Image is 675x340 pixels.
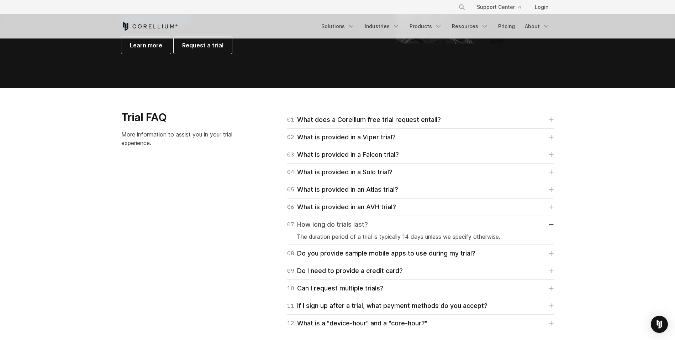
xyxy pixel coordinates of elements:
[287,115,294,125] span: 01
[448,20,492,33] a: Resources
[287,318,554,328] a: 12What is a "device-hour" and a "core-hour?"
[450,1,554,14] div: Navigation Menu
[287,132,554,142] a: 02What is provided in a Viper trial?
[494,20,519,33] a: Pricing
[174,37,232,54] a: Request a trial
[287,248,554,258] a: 08Do you provide sample mobile apps to use during my trial?
[121,22,178,31] a: Corellium Home
[651,316,668,333] div: Open Intercom Messenger
[297,232,544,241] p: The duration period of a trial is typically 14 days unless we specify otherwise.
[287,301,554,311] a: 11If I sign up after a trial, what payment methods do you accept?
[287,220,554,230] a: 07How long do trials last?
[317,20,554,33] div: Navigation Menu
[287,266,403,276] div: Do I need to provide a credit card?
[287,202,554,212] a: 06What is provided in an AVH trial?
[287,150,399,160] div: What is provided in a Falcon trial?
[287,115,554,125] a: 01What does a Corellium free trial request entail?
[455,1,468,14] button: Search
[287,318,294,328] span: 12
[287,132,396,142] div: What is provided in a Viper trial?
[287,167,392,177] div: What is provided in a Solo trial?
[287,266,554,276] a: 09Do I need to provide a credit card?
[521,20,554,33] a: About
[287,301,487,311] div: If I sign up after a trial, what payment methods do you accept?
[287,220,368,230] div: How long do trials last?
[405,20,446,33] a: Products
[287,185,398,195] div: What is provided in an Atlas trial?
[529,1,554,14] a: Login
[287,150,554,160] a: 03What is provided in a Falcon trial?
[287,266,294,276] span: 09
[130,41,162,50] span: Learn more
[287,248,294,258] span: 08
[182,41,223,50] span: Request a trial
[287,202,294,212] span: 06
[287,283,554,293] a: 10Can I request multiple trials?
[317,20,359,33] a: Solutions
[121,130,246,147] p: More information to assist you in your trial experience.
[287,132,294,142] span: 02
[471,1,526,14] a: Support Center
[287,283,384,293] div: Can I request multiple trials?
[287,283,294,293] span: 10
[287,167,294,177] span: 04
[287,185,554,195] a: 05What is provided in an Atlas trial?
[121,37,171,54] a: Learn more
[121,111,246,124] h3: Trial FAQ
[287,202,396,212] div: What is provided in an AVH trial?
[287,248,475,258] div: Do you provide sample mobile apps to use during my trial?
[287,318,427,328] div: What is a "device-hour" and a "core-hour?"
[287,185,294,195] span: 05
[287,150,294,160] span: 03
[287,167,554,177] a: 04What is provided in a Solo trial?
[360,20,404,33] a: Industries
[287,301,294,311] span: 11
[287,220,294,230] span: 07
[287,115,441,125] div: What does a Corellium free trial request entail?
